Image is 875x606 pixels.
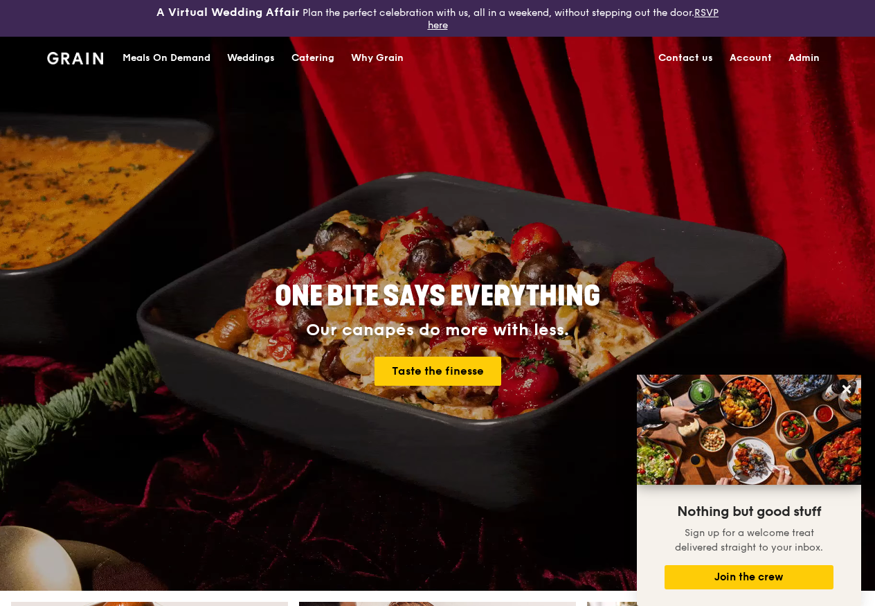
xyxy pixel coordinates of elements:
[343,37,412,79] a: Why Grain
[47,52,103,64] img: Grain
[375,357,501,386] a: Taste the finesse
[780,37,828,79] a: Admin
[650,37,721,79] a: Contact us
[836,378,858,400] button: Close
[291,37,334,79] div: Catering
[677,503,821,520] span: Nothing but good stuff
[123,37,210,79] div: Meals On Demand
[283,37,343,79] a: Catering
[721,37,780,79] a: Account
[188,321,687,340] div: Our canapés do more with less.
[227,37,275,79] div: Weddings
[219,37,283,79] a: Weddings
[156,6,300,19] h3: A Virtual Wedding Affair
[428,7,719,31] a: RSVP here
[637,375,861,485] img: DSC07876-Edit02-Large.jpeg
[351,37,404,79] div: Why Grain
[146,6,730,31] div: Plan the perfect celebration with us, all in a weekend, without stepping out the door.
[275,280,600,313] span: ONE BITE SAYS EVERYTHING
[675,527,823,553] span: Sign up for a welcome treat delivered straight to your inbox.
[47,36,103,78] a: GrainGrain
[665,565,833,589] button: Join the crew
